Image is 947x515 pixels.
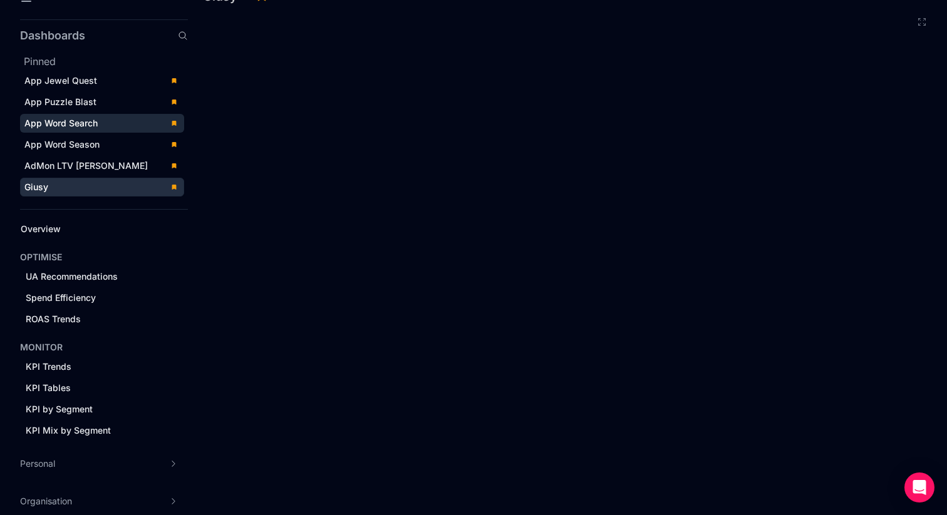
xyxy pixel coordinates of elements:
span: AdMon LTV [PERSON_NAME] [24,160,148,171]
a: App Word Season [20,135,184,154]
a: KPI Trends [21,357,167,376]
a: App Jewel Quest [20,71,184,90]
a: Giusy [20,178,184,196]
span: Overview [21,223,61,234]
span: App Puzzle Blast [24,96,96,107]
a: UA Recommendations [21,267,167,286]
span: Giusy [24,181,48,192]
span: ROAS Trends [26,314,81,324]
span: App Word Search [24,118,98,128]
h4: OPTIMISE [20,251,62,263]
a: App Word Search [20,114,184,133]
span: KPI Trends [26,361,71,372]
h2: Dashboards [20,30,85,41]
a: App Puzzle Blast [20,93,184,111]
span: UA Recommendations [26,271,118,282]
a: Overview [16,220,167,238]
a: KPI by Segment [21,400,167,419]
span: App Jewel Quest [24,75,97,86]
a: ROAS Trends [21,310,167,329]
a: Spend Efficiency [21,288,167,307]
div: Open Intercom Messenger [904,472,934,502]
span: KPI Tables [26,382,71,393]
a: KPI Mix by Segment [21,421,167,440]
span: KPI Mix by Segment [26,425,111,436]
span: Spend Efficiency [26,292,96,303]
button: Fullscreen [917,17,927,27]
a: KPI Tables [21,379,167,397]
a: AdMon LTV [PERSON_NAME] [20,156,184,175]
h2: Pinned [24,54,188,69]
span: Organisation [20,495,72,507]
span: Personal [20,457,55,470]
span: KPI by Segment [26,404,93,414]
h4: MONITOR [20,341,63,354]
span: App Word Season [24,139,100,150]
